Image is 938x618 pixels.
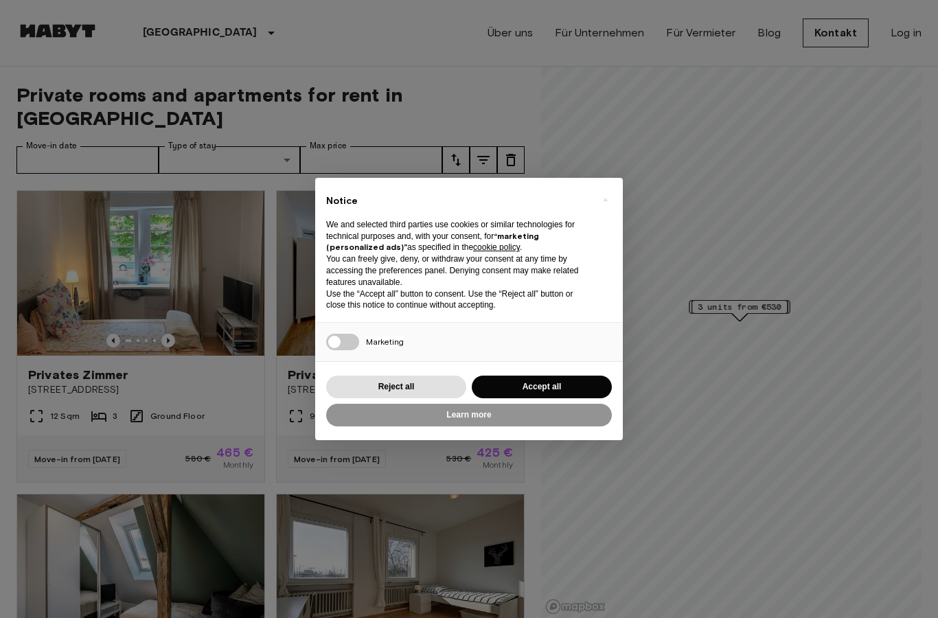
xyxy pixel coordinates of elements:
button: Close this notice [594,189,616,211]
strong: “marketing (personalized ads)” [326,231,539,253]
p: Use the “Accept all” button to consent. Use the “Reject all” button or close this notice to conti... [326,288,590,312]
span: × [603,192,608,208]
h2: Notice [326,194,590,208]
p: We and selected third parties use cookies or similar technologies for technical purposes and, wit... [326,219,590,253]
button: Learn more [326,404,612,426]
button: Reject all [326,376,466,398]
button: Accept all [472,376,612,398]
p: You can freely give, deny, or withdraw your consent at any time by accessing the preferences pane... [326,253,590,288]
a: cookie policy [473,242,520,252]
span: Marketing [366,336,404,347]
